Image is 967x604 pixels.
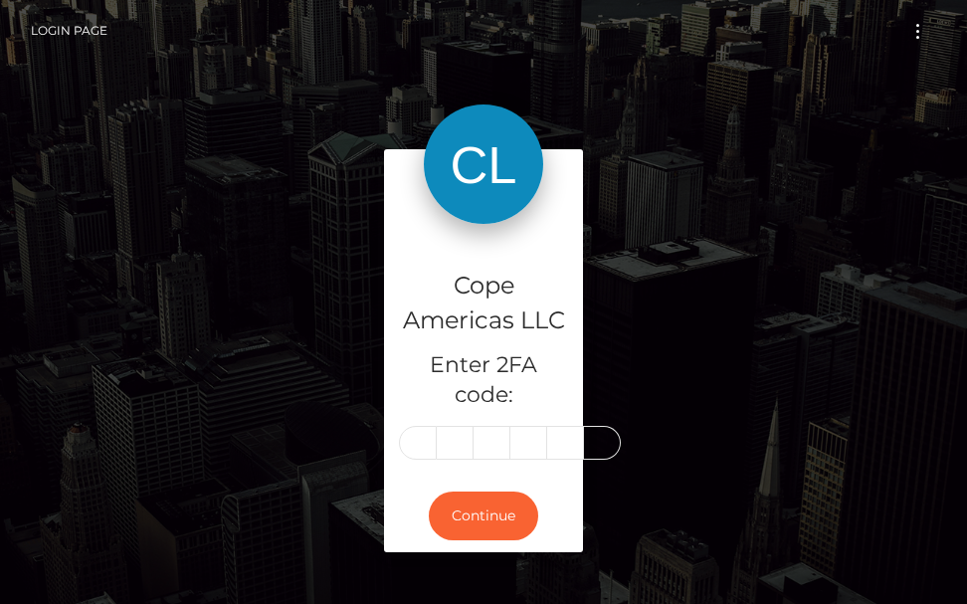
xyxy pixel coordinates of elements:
[899,18,936,45] button: Toggle navigation
[31,10,107,52] a: Login Page
[399,269,568,338] h4: Cope Americas LLC
[429,492,538,540] button: Continue
[424,104,543,224] img: Cope Americas LLC
[399,350,568,412] h5: Enter 2FA code:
